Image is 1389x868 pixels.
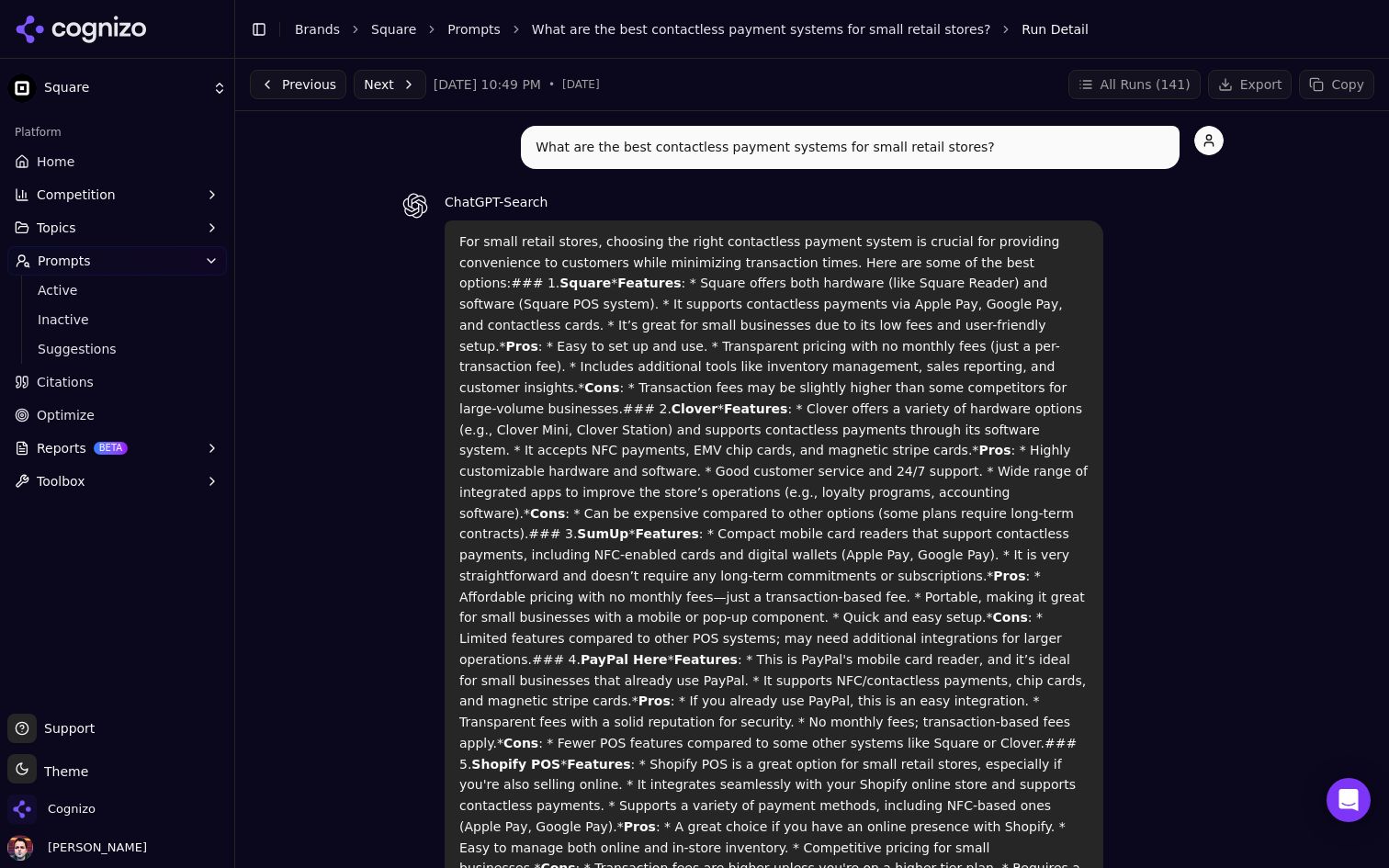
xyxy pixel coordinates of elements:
button: ReportsBETA [7,434,227,463]
a: Brands [295,22,340,37]
span: Topics [37,219,76,237]
a: What are the best contactless payment systems for small retail stores? [532,20,991,39]
p: What are the best contactless payment systems for small retail stores? [536,137,1165,158]
img: Deniz Ozcan [7,835,33,861]
strong: SumUp [577,526,628,541]
a: Home [7,147,227,176]
span: Citations [37,373,94,391]
a: Square [371,20,416,39]
span: [PERSON_NAME] [40,840,147,856]
strong: Cons [530,506,565,521]
button: Open user button [7,835,147,861]
a: Suggestions [30,336,205,362]
strong: Features [567,757,630,772]
a: Prompts [447,20,501,39]
strong: Features [674,652,738,667]
button: Competition [7,180,227,209]
span: • [548,77,555,92]
strong: Pros [978,443,1011,457]
span: Active [38,281,198,299]
strong: Cons [503,736,538,750]
a: Active [30,277,205,303]
button: Export [1208,70,1293,99]
button: Topics [7,213,227,242]
strong: Pros [624,819,656,834]
span: Reports [37,439,86,457]
button: Previous [250,70,346,99]
button: Next [354,70,426,99]
strong: Shopify POS [471,757,560,772]
strong: Cons [584,380,619,395]
button: Prompts [7,246,227,276]
span: Optimize [37,406,95,424]
span: Support [37,719,95,738]
span: Prompts [38,252,91,270]
span: Competition [37,186,116,204]
span: Home [37,152,74,171]
div: Open Intercom Messenger [1327,778,1371,822]
span: [DATE] [562,77,600,92]
strong: Cons [993,610,1028,625]
button: All Runs (141) [1068,70,1201,99]
strong: Features [724,401,787,416]
span: Square [44,80,205,96]
img: Square [7,73,37,103]
span: Cognizo [48,801,96,817]
span: Suggestions [38,340,198,358]
span: [DATE] 10:49 PM [434,75,541,94]
strong: Square [559,276,611,290]
button: Open organization switcher [7,795,96,824]
strong: Pros [506,339,538,354]
a: Optimize [7,400,227,430]
strong: Pros [638,693,671,708]
div: Platform [7,118,227,147]
span: Inactive [38,310,198,329]
strong: Features [617,276,681,290]
button: Copy [1299,70,1374,99]
a: Citations [7,367,227,397]
img: Cognizo [7,795,37,824]
strong: Clover [672,401,717,416]
button: Toolbox [7,467,227,496]
span: Run Detail [1022,20,1089,39]
span: BETA [94,442,128,455]
a: Inactive [30,307,205,333]
strong: PayPal Here [581,652,668,667]
span: Toolbox [37,472,85,490]
nav: breadcrumb [295,20,1338,39]
span: Theme [37,764,88,779]
strong: Pros [993,569,1025,583]
span: ChatGPT-Search [445,195,548,209]
strong: Features [635,526,698,541]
